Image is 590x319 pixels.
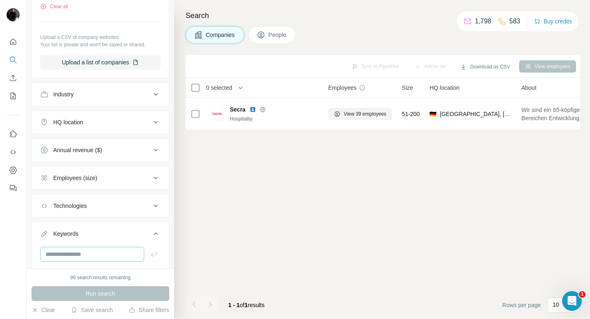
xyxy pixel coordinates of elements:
span: results [228,302,265,308]
button: Keywords [32,224,169,247]
span: Rows per page [502,301,541,309]
span: Size [402,84,413,92]
button: Use Surfe on LinkedIn [7,127,20,141]
button: Search [7,52,20,67]
span: About [521,84,536,92]
button: View 39 employees [328,108,392,120]
span: Companies [206,31,236,39]
div: Industry [53,90,74,98]
button: Annual revenue ($) [32,140,169,160]
button: Quick start [7,34,20,49]
span: 1 - 1 [228,302,240,308]
span: View 39 employees [344,110,386,118]
span: 0 selected [206,84,232,92]
span: [GEOGRAPHIC_DATA], [GEOGRAPHIC_DATA]|[GEOGRAPHIC_DATA] [440,110,511,118]
span: 1 [579,291,585,298]
span: Secra [230,105,245,114]
span: 51-200 [402,110,420,118]
button: Industry [32,84,169,104]
button: HQ location [32,112,169,132]
button: Technologies [32,196,169,216]
button: My lists [7,89,20,103]
div: Keywords [53,230,78,238]
div: 99 search results remaining [70,274,130,281]
button: Save search [71,306,113,314]
button: Clear [32,306,55,314]
button: Dashboard [7,163,20,178]
iframe: Intercom live chat [562,291,582,311]
div: Technologies [53,202,87,210]
span: 🇩🇪 [429,110,436,118]
span: 1 [245,302,248,308]
div: Hospitality [230,115,318,123]
p: 1,798 [475,16,491,26]
button: Employees (size) [32,168,169,188]
img: Avatar [7,8,20,21]
div: Employees (size) [53,174,97,182]
h4: Search [186,10,580,21]
p: 583 [509,16,520,26]
span: HQ location [429,84,459,92]
button: Download as CSV [454,61,515,73]
p: Your list is private and won't be saved or shared. [40,41,161,48]
button: Use Surfe API [7,145,20,159]
button: Share filters [129,306,169,314]
img: LinkedIn logo [250,106,256,113]
span: of [240,302,245,308]
span: People [268,31,287,39]
div: HQ location [53,118,83,126]
p: 10 [553,301,559,309]
img: Logo of Secra [210,107,223,121]
div: Annual revenue ($) [53,146,102,154]
button: Clear all [40,3,68,10]
button: Buy credits [534,16,572,27]
p: Upload a CSV of company websites. [40,34,161,41]
button: Feedback [7,181,20,196]
span: Employees [328,84,356,92]
button: Enrich CSV [7,71,20,85]
button: Upload a list of companies [40,55,161,70]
